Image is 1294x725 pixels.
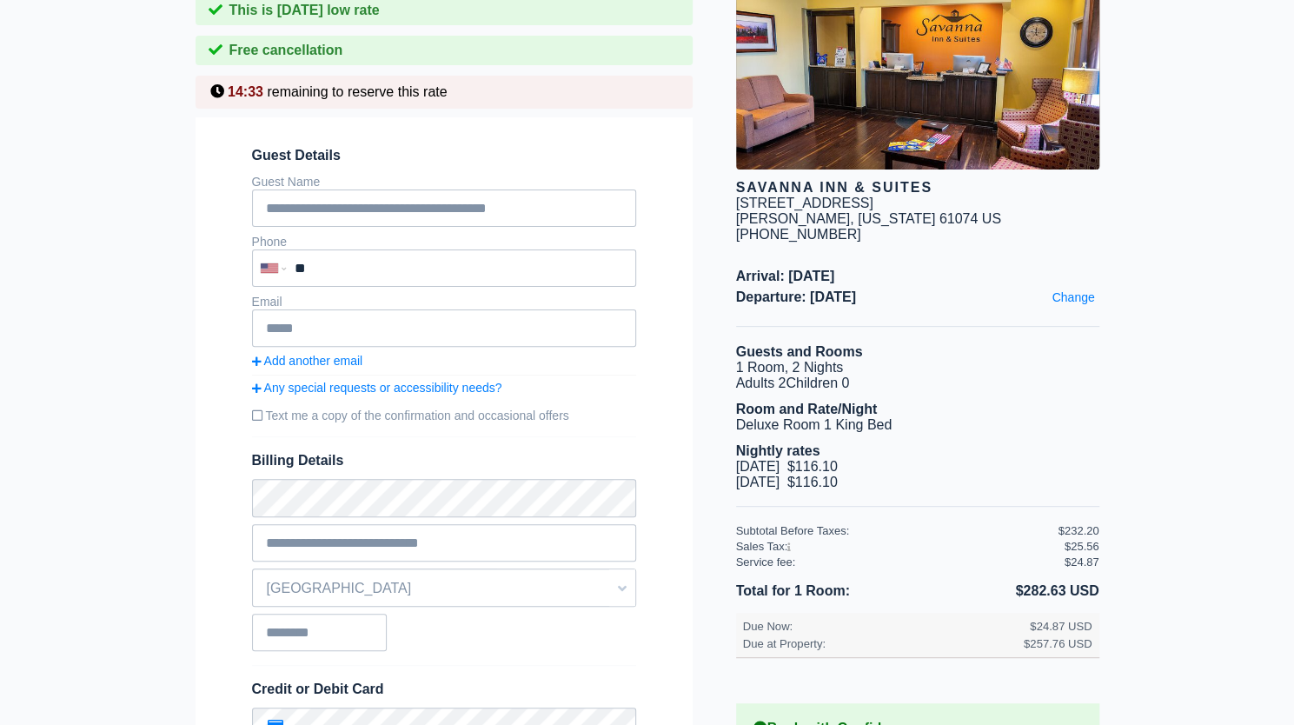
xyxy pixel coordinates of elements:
[252,295,282,309] label: Email
[252,682,384,696] span: Credit or Debit Card
[253,574,635,603] span: [GEOGRAPHIC_DATA]
[736,269,1099,284] span: Arrival: [DATE]
[252,381,636,395] a: Any special requests or accessibility needs?
[982,211,1001,226] span: US
[196,36,693,65] div: Free cancellation
[228,84,263,99] span: 14:33
[252,354,636,368] a: Add another email
[252,175,321,189] label: Guest Name
[939,211,979,226] span: 61074
[252,453,636,469] span: Billing Details
[1030,620,1092,633] div: $24.87 USD
[736,227,1099,243] div: [PHONE_NUMBER]
[858,211,935,226] span: [US_STATE]
[252,148,636,163] span: Guest Details
[736,376,1099,391] li: Adults 2
[736,289,1099,305] span: Departure: [DATE]
[736,196,873,211] div: [STREET_ADDRESS]
[254,251,290,285] div: United States: +1
[743,637,1024,650] div: Due at Property:
[252,235,287,249] label: Phone
[736,344,863,359] b: Guests and Rooms
[736,402,878,416] b: Room and Rate/Night
[918,580,1099,602] li: $282.63 USD
[1065,555,1099,569] div: $24.87
[736,360,1099,376] li: 1 Room, 2 Nights
[736,417,1099,433] li: Deluxe Room 1 King Bed
[267,84,447,99] span: remaining to reserve this rate
[1065,540,1099,553] div: $25.56
[736,475,838,489] span: [DATE] $116.10
[252,402,636,429] label: Text me a copy of the confirmation and occasional offers
[736,180,1099,196] div: Savanna Inn & Suites
[736,524,1058,537] div: Subtotal Before Taxes:
[736,459,838,474] span: [DATE] $116.10
[1047,286,1098,309] a: Change
[736,580,918,602] li: Total for 1 Room:
[743,620,1024,633] div: Due Now:
[736,540,1058,553] div: Sales Tax:
[736,555,1058,569] div: Service fee:
[1058,524,1099,537] div: $232.20
[736,443,820,458] b: Nightly rates
[1024,637,1092,650] div: $257.76 USD
[736,211,854,226] span: [PERSON_NAME],
[786,376,849,390] span: Children 0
